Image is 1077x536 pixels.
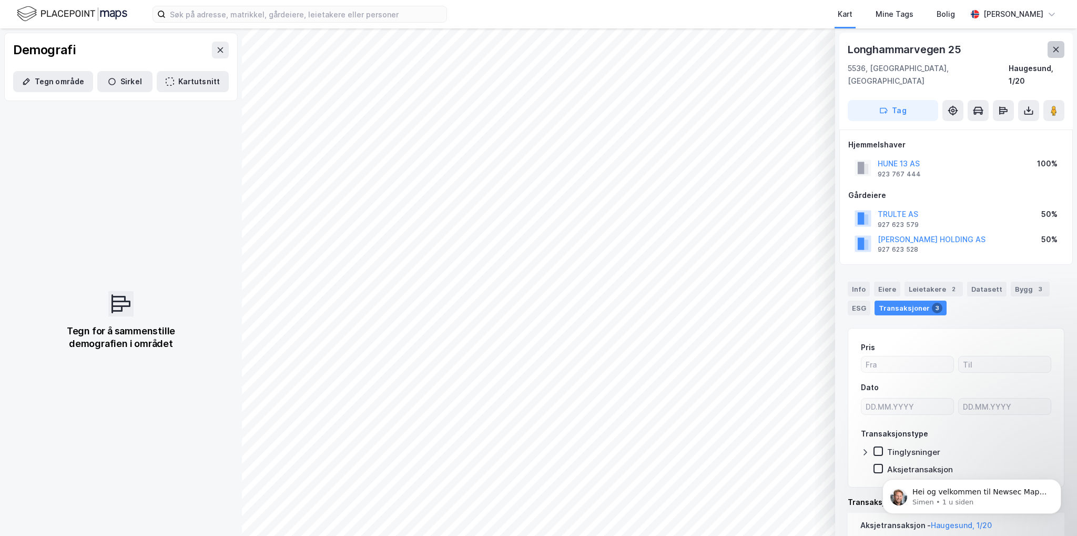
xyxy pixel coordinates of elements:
div: Transaksjoner (3) [848,496,1064,509]
button: Tegn område [13,71,93,92]
div: Eiere [874,282,900,296]
div: Aksjetransaksjon - [860,519,992,536]
div: Dato [861,381,879,394]
div: Mine Tags [876,8,913,21]
div: Transaksjonstype [861,428,928,440]
div: 927 623 579 [878,221,919,229]
img: logo.f888ab2527a4732fd821a326f86c7f29.svg [17,5,127,23]
button: Kartutsnitt [157,71,229,92]
div: Haugesund, 1/20 [1009,62,1064,87]
div: 50% [1041,233,1058,246]
div: 3 [1035,284,1045,294]
div: Info [848,282,870,296]
input: DD.MM.YYYY [959,399,1051,414]
div: Pris [861,341,875,354]
input: DD.MM.YYYY [861,399,953,414]
div: 3 [932,303,942,313]
div: Tinglysninger [887,447,940,457]
div: 923 767 444 [878,170,921,178]
div: ESG [848,301,870,315]
div: Kart [838,8,852,21]
div: Gårdeiere [848,189,1064,202]
button: Sirkel [97,71,153,92]
div: 100% [1037,157,1058,170]
div: Longhammarvegen 25 [848,41,963,58]
div: Transaksjoner [875,301,947,315]
div: 927 623 528 [878,245,918,254]
div: Hjemmelshaver [848,138,1064,151]
div: Bygg [1011,282,1050,296]
div: Bolig [937,8,955,21]
input: Søk på adresse, matrikkel, gårdeiere, leietakere eller personer [166,6,446,22]
div: Demografi [13,42,75,58]
iframe: Intercom notifications melding [867,457,1077,531]
div: 2 [948,284,959,294]
div: Tegn for å sammenstille demografien i området [54,325,188,350]
div: Leietakere [905,282,963,296]
button: Tag [848,100,938,121]
div: Datasett [967,282,1007,296]
input: Fra [861,356,953,372]
input: Til [959,356,1051,372]
div: [PERSON_NAME] [983,8,1043,21]
div: 5536, [GEOGRAPHIC_DATA], [GEOGRAPHIC_DATA] [848,62,1009,87]
div: 50% [1041,208,1058,221]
